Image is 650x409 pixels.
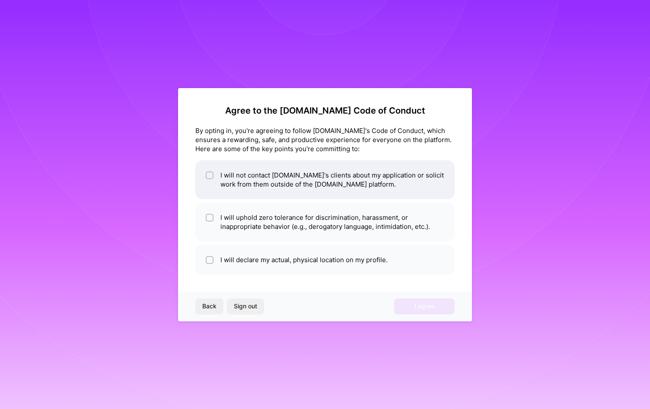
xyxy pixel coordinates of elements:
li: I will not contact [DOMAIN_NAME]'s clients about my application or solicit work from them outside... [195,160,455,199]
button: Sign out [227,298,264,314]
button: Back [195,298,223,314]
li: I will uphold zero tolerance for discrimination, harassment, or inappropriate behavior (e.g., der... [195,203,455,241]
li: I will declare my actual, physical location on my profile. [195,245,455,275]
div: By opting in, you're agreeing to follow [DOMAIN_NAME]'s Code of Conduct, which ensures a rewardin... [195,126,455,153]
span: Back [202,302,217,311]
h2: Agree to the [DOMAIN_NAME] Code of Conduct [195,105,455,116]
span: Sign out [234,302,257,311]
